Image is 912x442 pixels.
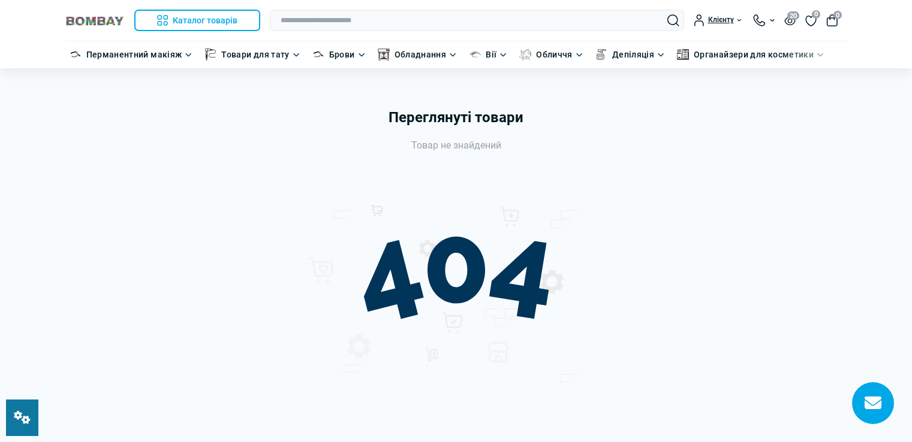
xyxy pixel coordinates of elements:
[833,11,842,19] span: 0
[94,138,819,153] div: Товар не знайдений
[812,10,820,19] span: 0
[536,48,573,61] a: Обличчя
[204,49,216,60] img: Товари для тату
[694,48,814,61] a: Органайзери для косметики
[784,15,796,25] button: 20
[134,10,261,31] button: Каталог товарів
[677,49,689,60] img: Органайзери для косметики
[378,49,390,60] img: Обладнання
[826,14,838,26] button: 0
[612,48,654,61] a: Депіляція
[70,49,82,60] img: Перманентний макіяж
[486,48,496,61] a: Вії
[805,14,817,27] a: 0
[787,11,799,20] span: 20
[395,48,447,61] a: Обладнання
[469,49,481,60] img: Вії
[65,15,125,26] img: BOMBAY
[94,107,819,128] h1: Переглянуті товари
[306,182,606,392] img: 404.svg
[221,48,289,61] a: Товари для тату
[312,49,324,60] img: Брови
[329,48,355,61] a: Брови
[595,49,607,60] img: Депіляція
[86,48,182,61] a: Перманентний макіяж
[519,49,531,60] img: Обличчя
[667,14,679,26] button: Search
